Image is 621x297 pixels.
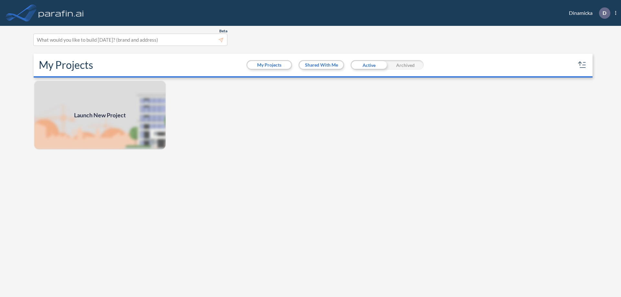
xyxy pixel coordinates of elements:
[74,111,126,120] span: Launch New Project
[387,60,424,70] div: Archived
[351,60,387,70] div: Active
[37,6,85,19] img: logo
[39,59,93,71] h2: My Projects
[34,80,166,150] a: Launch New Project
[34,80,166,150] img: add
[603,10,606,16] p: D
[300,61,343,69] button: Shared With Me
[247,61,291,69] button: My Projects
[219,28,227,34] span: Beta
[559,7,616,19] div: Dinamicka
[577,60,587,70] button: sort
